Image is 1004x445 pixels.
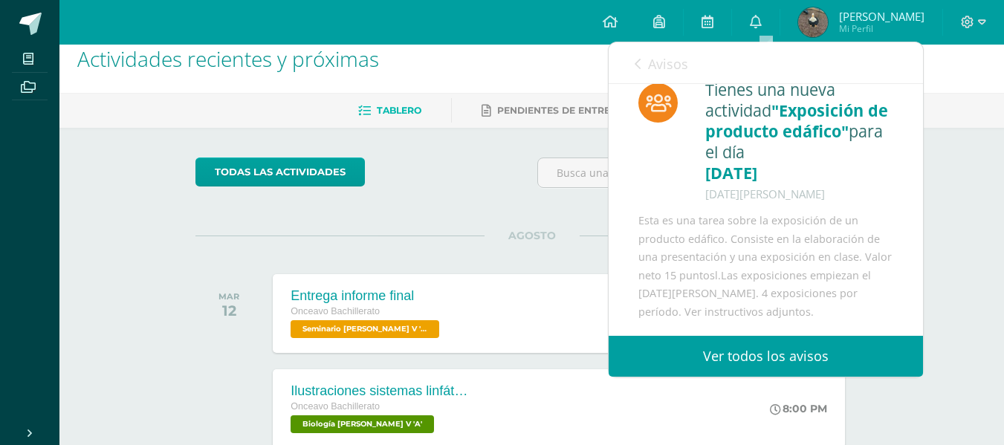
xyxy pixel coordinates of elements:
div: Tienes una nueva actividad para el día [705,79,893,204]
span: Avisos [648,55,688,73]
span: "Exposición de producto edáfico" [705,100,888,142]
span: Pendientes de entrega [497,105,624,116]
span: Tablero [377,105,421,116]
div: Entrega informe final [291,288,443,304]
span: Onceavo Bachillerato [291,306,380,316]
a: Tablero [358,99,421,123]
a: Ver todos los avisos [609,336,923,377]
div: Esta es una tarea sobre la exposición de un producto edáfico. Consiste en la elaboración de una p... [638,212,893,321]
div: Ilustraciones sistemas linfático y digestivo [291,383,469,399]
span: Onceavo Bachillerato [291,401,380,412]
span: [DATE] [705,162,757,183]
img: cda4ca2107ef92bdb77e9bf5b7713d7b.png [798,7,828,37]
div: MAR [218,291,239,302]
span: Mi Perfil [839,22,924,35]
span: Biología Bach V 'A' [291,415,434,433]
span: [PERSON_NAME] [839,9,924,24]
div: 8:00 PM [770,402,827,415]
span: AGOSTO [485,229,580,242]
div: 12 [218,302,239,319]
a: todas las Actividades [195,157,365,186]
span: Seminario Bach V 'A' [291,320,439,338]
input: Busca una actividad próxima aquí... [538,158,867,187]
div: [DATE][PERSON_NAME] [705,183,893,204]
span: Actividades recientes y próximas [77,45,379,73]
a: Pendientes de entrega [482,99,624,123]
